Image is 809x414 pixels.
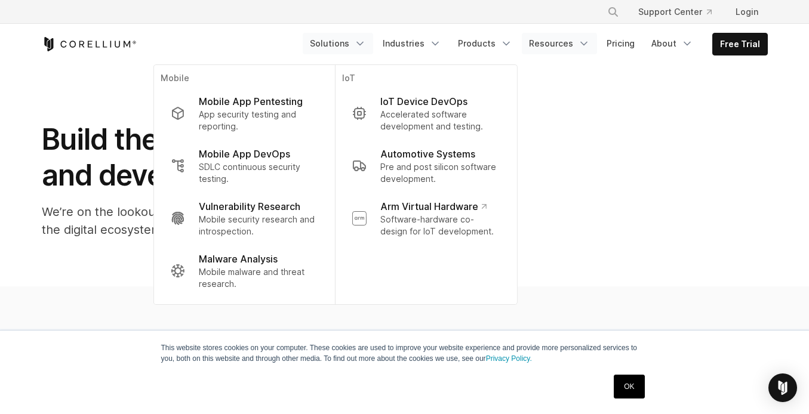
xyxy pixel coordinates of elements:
[161,245,327,297] a: Malware Analysis Mobile malware and threat research.
[161,192,327,245] a: Vulnerability Research Mobile security research and introspection.
[42,37,137,51] a: Corellium Home
[593,1,768,23] div: Navigation Menu
[768,373,797,402] div: Open Intercom Messenger
[161,87,327,140] a: Mobile App Pentesting App security testing and reporting.
[380,199,486,214] p: Arm Virtual Hardware
[161,140,327,192] a: Mobile App DevOps SDLC continuous security testing.
[199,147,290,161] p: Mobile App DevOps
[161,342,648,364] p: This website stores cookies on your computer. These cookies are used to improve your website expe...
[199,266,318,290] p: Mobile malware and threat research.
[342,72,509,87] p: IoT
[602,1,624,23] button: Search
[380,109,500,132] p: Accelerated software development and testing.
[380,94,467,109] p: IoT Device DevOps
[376,33,448,54] a: Industries
[342,87,509,140] a: IoT Device DevOps Accelerated software development and testing.
[629,1,721,23] a: Support Center
[199,161,318,185] p: SDLC continuous security testing.
[199,94,303,109] p: Mobile App Pentesting
[199,252,278,266] p: Malware Analysis
[199,199,300,214] p: Vulnerability Research
[161,72,327,87] p: Mobile
[199,214,318,237] p: Mobile security research and introspection.
[726,1,768,23] a: Login
[614,375,644,398] a: OK
[342,192,509,245] a: Arm Virtual Hardware Software-hardware co-design for IoT development.
[42,203,519,239] p: We’re on the lookout for great minds to help us deliver stellar experiences across the digital ec...
[599,33,642,54] a: Pricing
[380,147,475,161] p: Automotive Systems
[42,122,519,193] h1: Build the future of research, testing and development on Arm.
[451,33,519,54] a: Products
[522,33,597,54] a: Resources
[303,33,373,54] a: Solutions
[303,33,768,55] div: Navigation Menu
[380,161,500,185] p: Pre and post silicon software development.
[486,354,532,363] a: Privacy Policy.
[713,33,767,55] a: Free Trial
[644,33,700,54] a: About
[199,109,318,132] p: App security testing and reporting.
[380,214,500,237] p: Software-hardware co-design for IoT development.
[342,140,509,192] a: Automotive Systems Pre and post silicon software development.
